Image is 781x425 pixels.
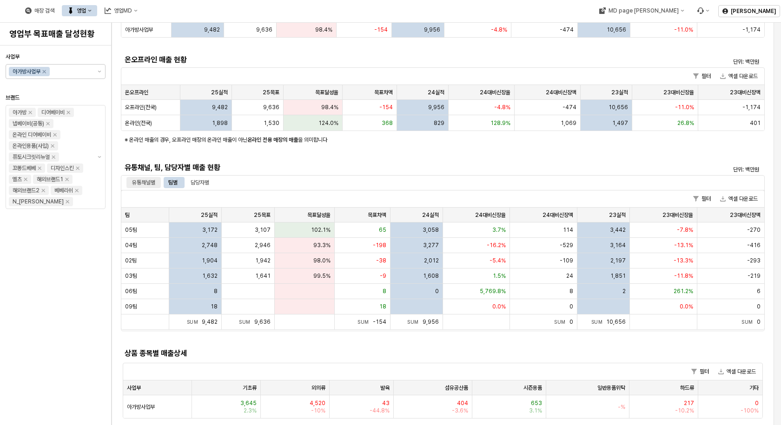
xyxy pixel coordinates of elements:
[674,26,693,33] span: -11.0%
[742,26,761,33] span: -1,174
[741,319,757,325] span: Sum
[243,384,257,392] span: 기초류
[480,89,510,96] span: 24대비신장율
[112,23,781,425] main: App Frame
[492,226,506,234] span: 3.7%
[610,226,626,234] span: 3,442
[529,407,542,414] span: 3.1%
[13,152,50,162] div: 퓨토시크릿리뉴얼
[494,104,510,111] span: -4.8%
[716,193,761,204] button: 엑셀 다운로드
[313,272,331,280] span: 99.5%
[597,384,625,392] span: 일반용품위탁
[490,119,510,127] span: 128.9%
[125,26,153,33] span: 아가방사업부
[755,399,759,407] span: 0
[125,242,137,249] span: 04팀
[255,242,271,249] span: 2,946
[749,384,759,392] span: 기타
[125,104,157,111] span: 오프라인(전국)
[491,26,507,33] span: -4.8%
[311,384,325,392] span: 외의류
[41,189,45,192] div: Remove 해외브랜드2
[37,175,63,184] div: 해외브랜드1
[127,384,141,392] span: 사업부
[125,211,130,219] span: 팀
[569,319,573,325] span: 0
[311,226,331,234] span: 102.1%
[254,211,271,219] span: 25목표
[255,272,271,280] span: 1,641
[382,399,390,407] span: 43
[212,104,228,111] span: 9,482
[560,26,574,33] span: -474
[688,366,713,377] button: 필터
[125,272,137,280] span: 03팀
[675,104,694,111] span: -11.0%
[191,177,209,188] div: 담당자별
[674,242,693,249] span: -13.1%
[376,257,386,264] span: -38
[424,26,440,33] span: 9,956
[680,303,693,310] span: 0.0%
[202,319,218,325] span: 9,482
[77,7,86,14] div: 영업
[741,407,759,414] span: -100%
[423,242,439,249] span: 3,277
[689,71,715,82] button: 필터
[54,186,73,195] div: 베베리쉬
[239,319,254,325] span: Sum
[569,288,573,295] span: 8
[202,272,218,280] span: 1,632
[475,211,506,219] span: 24대비신장율
[622,288,626,295] span: 2
[125,303,137,310] span: 09팀
[675,407,694,414] span: -10.2%
[742,104,761,111] span: -1,174
[610,257,626,264] span: 2,197
[560,257,573,264] span: -109
[609,165,759,174] p: 단위: 백만원
[307,211,331,219] span: 목표달성율
[125,226,137,234] span: 05팀
[263,104,279,111] span: 9,636
[490,257,506,264] span: -5.4%
[434,119,444,127] span: 829
[607,26,626,33] span: 10,656
[202,226,218,234] span: 3,172
[321,104,338,111] span: 98.4%
[731,7,776,15] p: [PERSON_NAME]
[730,89,761,96] span: 23대비신장액
[13,175,22,184] div: 엘츠
[212,119,228,127] span: 1,898
[318,119,338,127] span: 124.0%
[543,211,573,219] span: 24대비신장액
[125,257,137,264] span: 02팀
[373,319,386,325] span: -154
[554,319,569,325] span: Sum
[53,133,57,137] div: Remove 온라인 디어베이비
[125,55,600,65] h5: 온오프라인 매출 현황
[609,211,626,219] span: 23실적
[126,177,161,188] div: 유통채널별
[51,144,54,148] div: Remove 온라인용품(사입)
[13,163,36,173] div: 꼬똥드베베
[256,26,272,33] span: 9,636
[593,5,689,16] div: MD page 이동
[422,211,439,219] span: 24실적
[382,119,393,127] span: 368
[374,26,388,33] span: -154
[13,67,40,76] div: 아가방사업부
[368,211,386,219] span: 목표차액
[202,257,218,264] span: 1,904
[370,407,390,414] span: -44.8%
[244,407,257,414] span: 2.3%
[52,155,55,159] div: Remove 퓨토시크릿리뉴얼
[487,242,506,249] span: -16.2%
[357,319,373,325] span: Sum
[428,104,444,111] span: 9,956
[531,399,542,407] span: 653
[612,119,628,127] span: 1,497
[311,407,325,414] span: -10%
[132,177,155,188] div: 유통채널별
